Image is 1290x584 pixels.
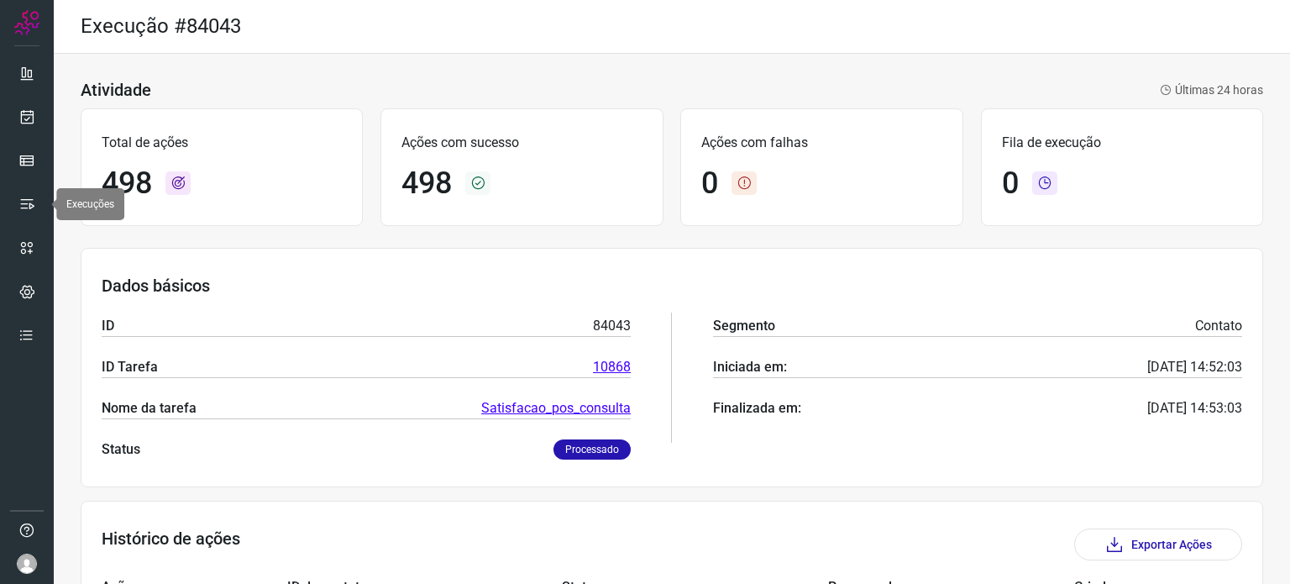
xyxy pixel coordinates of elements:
p: Segmento [713,316,775,336]
h1: 498 [401,166,452,202]
p: Finalizada em: [713,398,801,418]
h3: Histórico de ações [102,529,240,560]
span: Execuções [66,198,114,210]
p: Últimas 24 horas [1160,82,1263,99]
p: Iniciada em: [713,357,787,377]
button: Exportar Ações [1074,529,1242,560]
p: Contato [1195,316,1242,336]
p: Nome da tarefa [102,398,197,418]
p: Total de ações [102,133,342,153]
p: Ações com falhas [701,133,941,153]
p: 84043 [593,316,631,336]
p: [DATE] 14:52:03 [1147,357,1242,377]
p: ID [102,316,114,336]
h1: 498 [102,166,152,202]
p: ID Tarefa [102,357,158,377]
p: Status [102,439,140,460]
p: Ações com sucesso [401,133,642,153]
a: Satisfacao_pos_consulta [481,398,631,418]
h2: Execução #84043 [81,14,241,39]
h3: Dados básicos [102,276,1242,296]
h1: 0 [1002,166,1019,202]
h3: Atividade [81,80,151,100]
p: [DATE] 14:53:03 [1147,398,1242,418]
a: 10868 [593,357,631,377]
img: Logo [14,10,39,35]
img: avatar-user-boy.jpg [17,554,37,574]
p: Fila de execução [1002,133,1242,153]
p: Processado [553,439,631,460]
h1: 0 [701,166,718,202]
